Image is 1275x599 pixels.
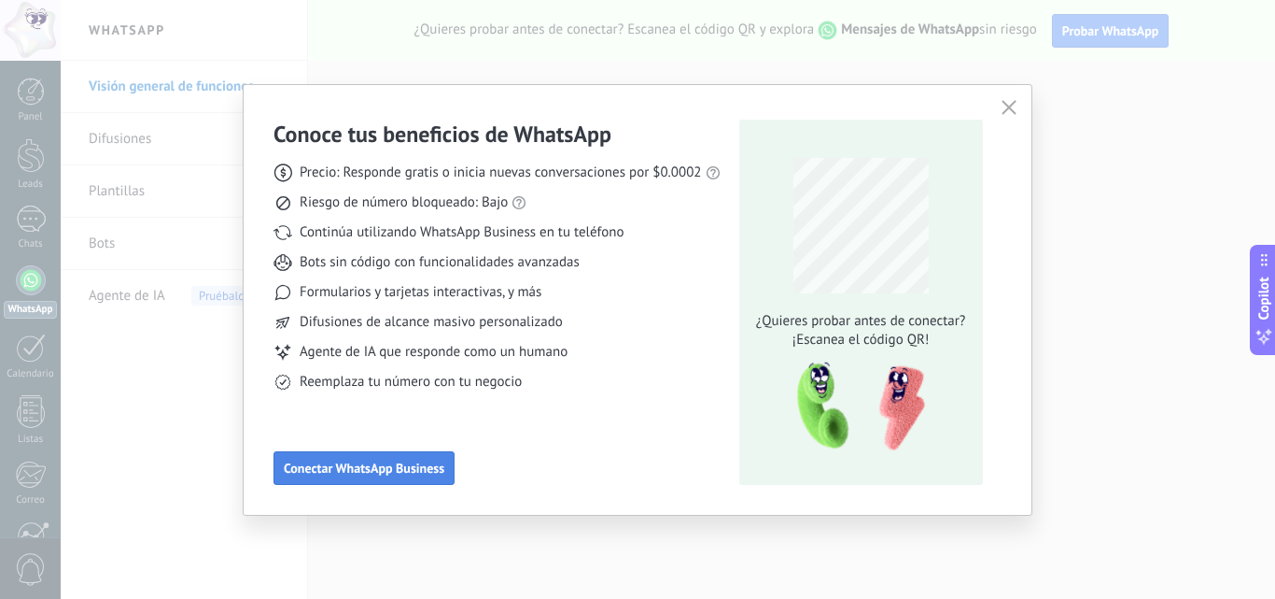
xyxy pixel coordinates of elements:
img: qr-pic-1x.png [781,357,929,457]
span: Copilot [1254,277,1273,320]
span: Conectar WhatsApp Business [284,462,444,475]
span: Continúa utilizando WhatsApp Business en tu teléfono [300,223,623,242]
span: Difusiones de alcance masivo personalizado [300,313,563,332]
h3: Conoce tus beneficios de WhatsApp [273,120,611,149]
span: Bots sin código con funcionalidades avanzadas [300,253,580,272]
span: Agente de IA que responde como un humano [300,343,567,362]
span: ¡Escanea el código QR! [750,331,971,349]
span: Precio: Responde gratis o inicia nuevas conversaciones por $0.0002 [300,164,702,182]
span: Reemplaza tu número con tu negocio [300,373,522,392]
span: Riesgo de número bloqueado: Bajo [300,193,508,212]
span: Formularios y tarjetas interactivas, y más [300,283,541,302]
span: ¿Quieres probar antes de conectar? [750,312,971,331]
button: Conectar WhatsApp Business [273,451,455,485]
